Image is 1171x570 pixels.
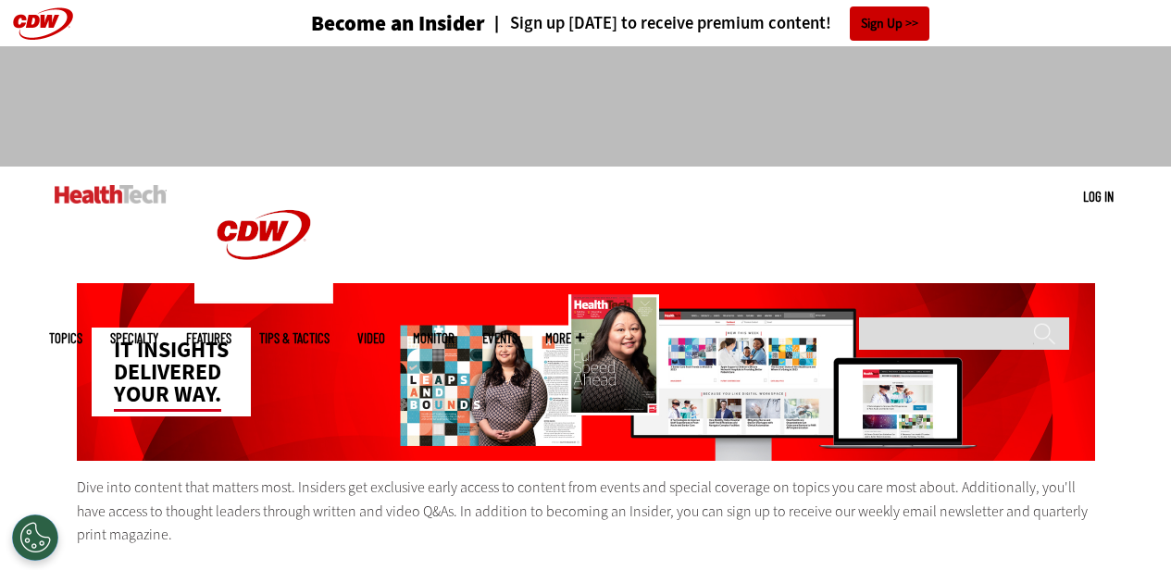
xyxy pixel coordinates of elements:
[850,6,929,41] a: Sign Up
[194,167,333,304] img: Home
[259,331,330,345] a: Tips & Tactics
[249,65,923,148] iframe: advertisement
[12,514,58,561] button: Open Preferences
[110,331,158,345] span: Specialty
[1083,187,1114,206] div: User menu
[55,185,167,204] img: Home
[92,328,251,416] div: IT insights delivered
[77,476,1095,547] p: Dive into content that matters most. Insiders get exclusive early access to content from events a...
[49,331,82,345] span: Topics
[12,514,58,561] div: Cookies Settings
[186,331,231,345] a: Features
[114,379,221,412] span: your way.
[482,331,517,345] a: Events
[545,331,584,345] span: More
[485,15,831,32] a: Sign up [DATE] to receive premium content!
[357,331,385,345] a: Video
[242,13,485,34] a: Become an Insider
[1083,188,1114,204] a: Log in
[311,13,485,34] h3: Become an Insider
[413,331,455,345] a: MonITor
[194,289,333,308] a: CDW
